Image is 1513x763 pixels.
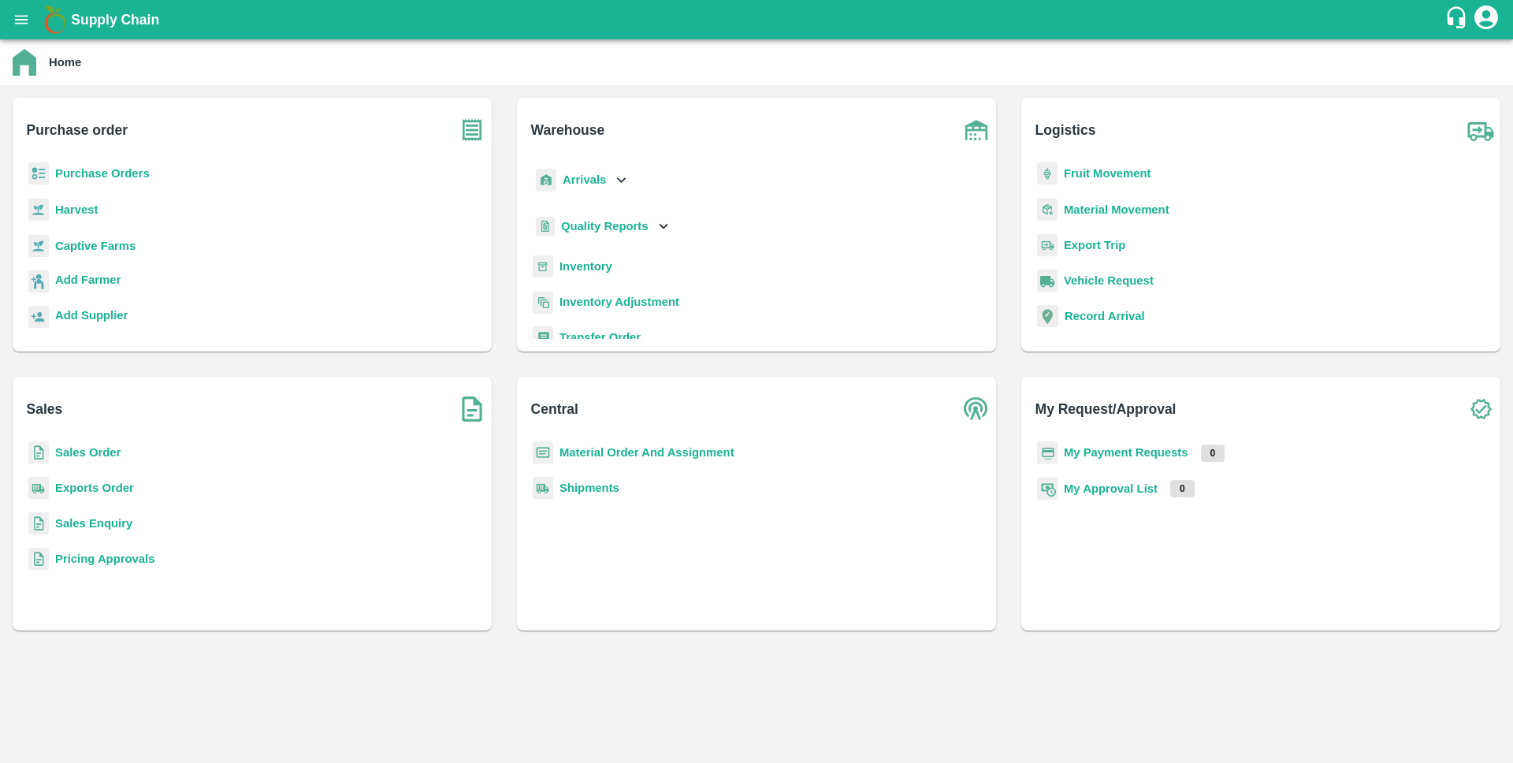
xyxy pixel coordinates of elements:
[28,198,49,221] img: harvest
[71,9,1444,31] a: Supply Chain
[1064,167,1151,180] a: Fruit Movement
[957,389,996,429] img: central
[27,398,63,420] b: Sales
[559,331,641,344] a: Transfer Order
[27,119,128,141] b: Purchase order
[1035,119,1096,141] b: Logistics
[1472,3,1500,36] div: account of current user
[55,553,154,565] a: Pricing Approvals
[28,548,49,571] img: sales
[1461,389,1500,429] img: check
[533,162,630,198] div: Arrivals
[1037,234,1058,257] img: delivery
[55,309,128,322] b: Add Supplier
[536,217,555,236] img: qualityReport
[1065,310,1145,322] a: Record Arrival
[533,291,553,314] img: inventory
[49,56,81,69] b: Home
[1064,274,1154,287] a: Vehicle Request
[55,482,134,494] a: Exports Order
[533,441,553,464] img: centralMaterial
[536,169,556,192] img: whArrival
[28,477,49,500] img: shipments
[1170,480,1195,497] p: 0
[531,119,605,141] b: Warehouse
[71,12,159,28] b: Supply Chain
[1037,270,1058,292] img: vehicle
[28,234,49,258] img: harvest
[1035,398,1177,420] b: My Request/Approval
[1037,477,1058,501] img: approval
[1064,482,1158,495] a: My Approval List
[28,162,49,185] img: reciept
[55,274,121,286] b: Add Farmer
[55,203,98,216] a: Harvest
[28,270,49,293] img: farmer
[55,517,132,530] a: Sales Enquiry
[533,477,553,500] img: shipments
[957,110,996,150] img: warehouse
[1461,110,1500,150] img: truck
[1064,203,1169,216] a: Material Movement
[28,441,49,464] img: sales
[55,307,128,328] a: Add Supplier
[1064,239,1125,251] a: Export Trip
[55,271,121,292] a: Add Farmer
[531,398,578,420] b: Central
[1037,305,1058,327] img: recordArrival
[1037,441,1058,464] img: payment
[39,4,71,35] img: logo
[559,260,612,273] a: Inventory
[3,2,39,38] button: open drawer
[452,110,492,150] img: purchase
[559,446,734,459] a: Material Order And Assignment
[1444,6,1472,34] div: customer-support
[559,482,619,494] a: Shipments
[533,326,553,349] img: whTransfer
[563,173,606,186] b: Arrivals
[1037,162,1058,185] img: fruit
[452,389,492,429] img: soSales
[1037,198,1058,221] img: material
[533,255,553,278] img: whInventory
[55,240,136,252] a: Captive Farms
[561,220,649,233] b: Quality Reports
[559,296,679,308] a: Inventory Adjustment
[1201,445,1225,462] p: 0
[55,446,121,459] a: Sales Order
[13,49,36,76] img: home
[28,512,49,535] img: sales
[533,210,672,243] div: Quality Reports
[1064,446,1188,459] a: My Payment Requests
[28,306,49,329] img: supplier
[55,167,150,180] a: Purchase Orders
